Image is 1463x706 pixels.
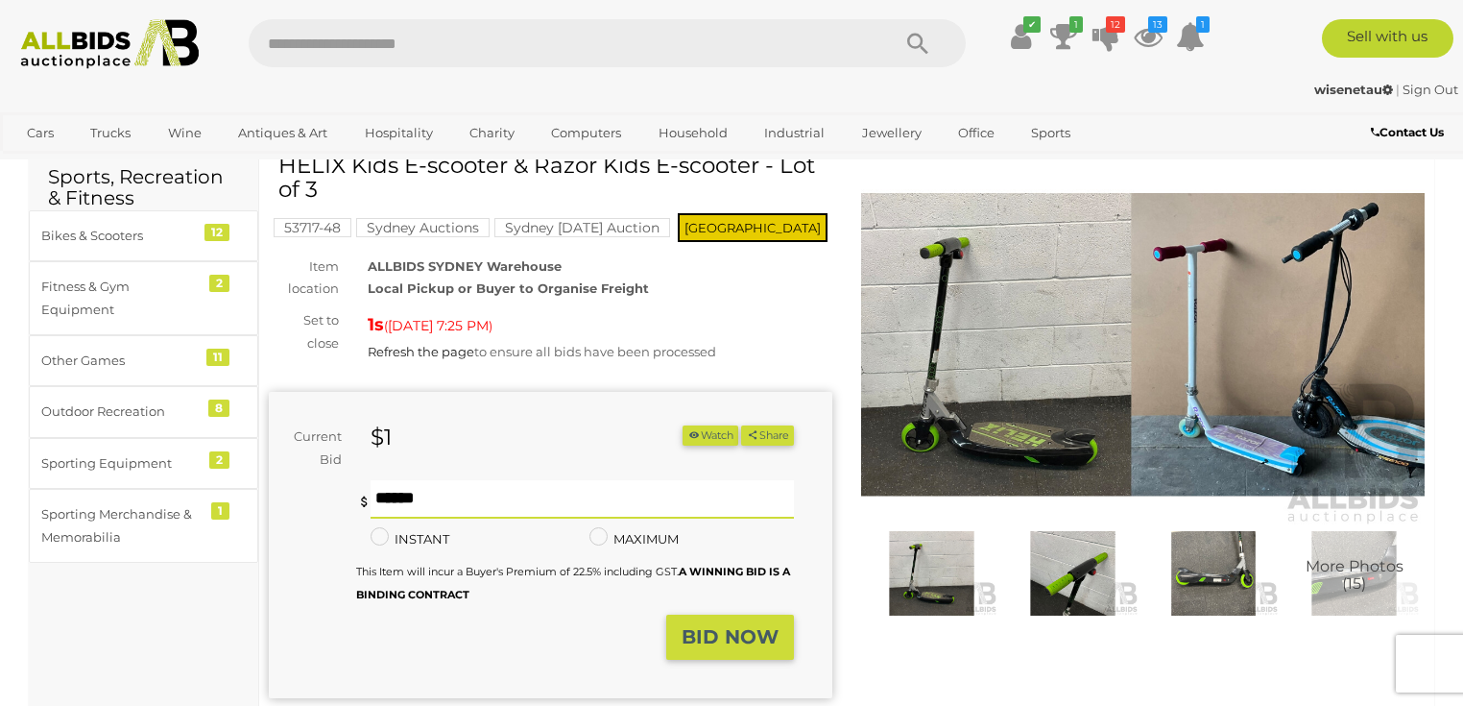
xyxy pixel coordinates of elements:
strong: $1 [371,424,392,450]
strong: wisenetau [1314,82,1393,97]
a: Charity [457,117,527,149]
mark: Sydney [DATE] Auction [494,218,670,237]
strong: BID NOW [682,625,779,648]
div: 2 [209,451,229,469]
i: ✔ [1023,16,1041,33]
h1: HELIX Kids E-scooter & Razor Kids E-scooter - Lot of 3 [278,154,827,203]
a: 1 [1049,19,1078,54]
h2: Sports, Recreation & Fitness [48,166,239,208]
strong: 1s [368,314,384,335]
a: Computers [539,117,634,149]
a: Antiques & Art [226,117,340,149]
a: 12 [1091,19,1120,54]
span: to ensure all bids have been processed [368,344,716,359]
a: Fitness & Gym Equipment 2 [29,261,258,335]
i: 1 [1196,16,1210,33]
a: Outdoor Recreation 8 [29,386,258,437]
strong: Local Pickup or Buyer to Organise Freight [368,280,649,296]
div: Item location [254,256,353,301]
button: Search [870,19,966,67]
button: Share [741,426,794,446]
span: [DATE] 7:25 PM [388,317,489,334]
a: Sell with us [1322,19,1453,58]
div: 8 [208,400,229,417]
i: 1 [1069,16,1083,33]
strong: ALLBIDS SYDNEY Warehouse [368,258,562,274]
img: HELIX Kids E-scooter & Razor Kids E-scooter - Lot of 3 [1007,531,1139,616]
a: ✔ [1007,19,1036,54]
a: Trucks [78,117,143,149]
button: BID NOW [666,615,794,660]
mark: Sydney Auctions [356,218,490,237]
i: 13 [1148,16,1167,33]
span: | [1396,82,1400,97]
a: Sydney [DATE] Auction [494,220,670,235]
a: Sydney Auctions [356,220,490,235]
span: More Photos (15) [1306,559,1403,593]
div: Other Games [41,350,200,372]
small: This Item will incur a Buyer's Premium of 22.5% including GST. [356,565,790,600]
label: MAXIMUM [589,528,679,550]
button: Watch [683,426,738,446]
a: Industrial [752,117,837,149]
a: [GEOGRAPHIC_DATA] [14,149,176,181]
a: Sporting Equipment 2 [29,438,258,489]
img: HELIX Kids E-scooter & Razor Kids E-scooter - Lot of 3 [866,531,997,616]
a: Wine [156,117,214,149]
b: Contact Us [1371,125,1444,139]
a: Office [946,117,1007,149]
div: Bikes & Scooters [41,225,200,247]
div: 1 [211,502,229,520]
img: HELIX Kids E-scooter & Razor Kids E-scooter - Lot of 3 [861,163,1425,526]
div: Current Bid [269,426,356,471]
a: Cars [14,117,66,149]
a: Contact Us [1371,122,1449,143]
a: Sign Out [1403,82,1458,97]
a: wisenetau [1314,82,1396,97]
a: Jewellery [850,117,934,149]
div: Sporting Merchandise & Memorabilia [41,503,200,548]
i: 12 [1106,16,1125,33]
div: Set to close [254,309,353,354]
a: 53717-48 [274,220,351,235]
a: 1 [1176,19,1205,54]
div: 12 [204,224,229,241]
div: Fitness & Gym Equipment [41,276,200,321]
div: 2 [209,275,229,292]
div: 11 [206,349,229,366]
span: ( ) [384,318,492,333]
a: More Photos(15) [1288,531,1420,616]
a: Sporting Merchandise & Memorabilia 1 [29,489,258,563]
img: HELIX Kids E-scooter & Razor Kids E-scooter - Lot of 3 [1288,531,1420,616]
a: Refresh the page [368,344,474,359]
a: Sports [1019,117,1083,149]
a: Other Games 11 [29,335,258,386]
a: Household [646,117,740,149]
span: [GEOGRAPHIC_DATA] [678,213,827,242]
li: Watch this item [683,426,738,446]
b: A WINNING BID IS A BINDING CONTRACT [356,565,790,600]
mark: 53717-48 [274,218,351,237]
a: Hospitality [352,117,445,149]
a: Bikes & Scooters 12 [29,210,258,261]
img: Allbids.com.au [11,19,208,69]
img: HELIX Kids E-scooter & Razor Kids E-scooter - Lot of 3 [1148,531,1280,616]
a: 13 [1134,19,1163,54]
div: Sporting Equipment [41,452,200,475]
label: INSTANT [371,528,449,550]
div: Outdoor Recreation [41,401,200,423]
